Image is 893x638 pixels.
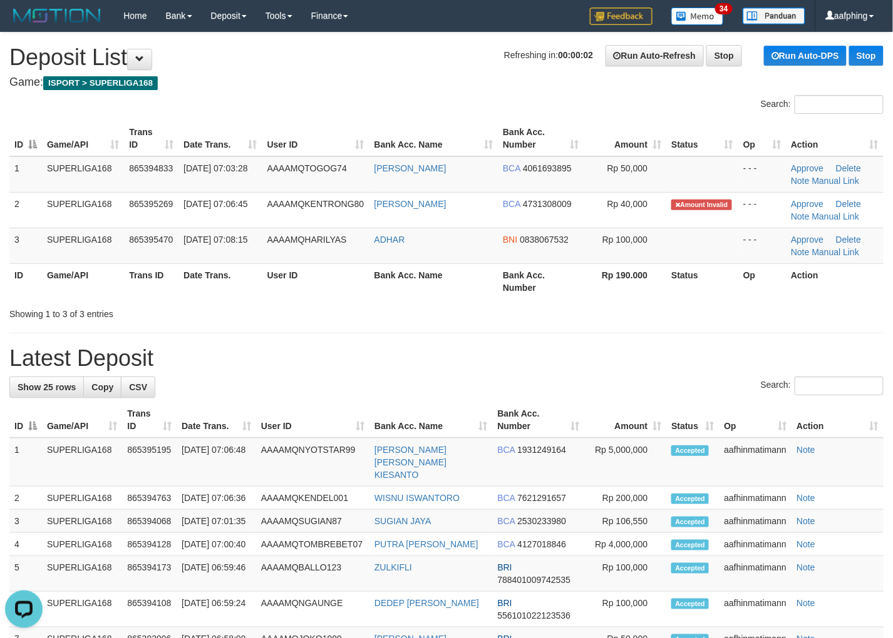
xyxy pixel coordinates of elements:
td: aafhinmatimann [719,533,792,556]
span: 34 [715,3,732,14]
td: Rp 106,550 [584,510,666,533]
a: Run Auto-DPS [764,46,847,66]
span: Copy 7621291657 to clipboard [517,493,566,503]
span: 865395470 [129,235,173,245]
span: Copy [91,382,113,392]
td: AAAAMQNYOTSTAR99 [256,438,369,487]
td: 3 [9,228,42,263]
h1: Deposit List [9,45,884,70]
td: aafhinmatimann [719,510,792,533]
span: AAAAMQKENTRONG80 [267,199,364,209]
a: Delete [836,163,861,173]
th: Date Trans. [178,263,262,299]
a: ZULKIFLI [374,562,412,572]
span: BRI [498,598,512,608]
span: AAAAMQHARILYAS [267,235,347,245]
span: 865395269 [129,199,173,209]
td: SUPERLIGA168 [42,487,122,510]
span: 865394833 [129,163,173,173]
td: aafhinmatimann [719,556,792,592]
th: Bank Acc. Number [498,263,584,299]
a: PUTRA [PERSON_NAME] [374,539,478,549]
h1: Latest Deposit [9,346,884,371]
td: 865395195 [122,438,177,487]
span: BNI [503,235,517,245]
img: panduan.png [743,8,805,24]
td: 1 [9,156,42,193]
th: User ID: activate to sort column ascending [262,121,369,156]
span: Accepted [671,540,709,550]
td: SUPERLIGA168 [42,438,122,487]
th: Op: activate to sort column ascending [719,402,792,438]
span: Accepted [671,445,709,456]
th: User ID [262,263,369,299]
a: Stop [706,45,742,66]
a: Note [797,562,815,572]
td: [DATE] 06:59:24 [177,592,256,627]
th: ID [9,263,42,299]
th: Bank Acc. Name [369,263,498,299]
th: Trans ID: activate to sort column ascending [122,402,177,438]
span: Show 25 rows [18,382,76,392]
td: 2 [9,487,42,510]
a: [PERSON_NAME] [PERSON_NAME] KIESANTO [374,445,447,480]
span: BCA [498,493,515,503]
td: [DATE] 07:06:48 [177,438,256,487]
strong: 00:00:02 [558,50,593,60]
td: [DATE] 07:01:35 [177,510,256,533]
span: [DATE] 07:03:28 [183,163,247,173]
a: Note [797,445,815,455]
a: [PERSON_NAME] [374,163,447,173]
td: 3 [9,510,42,533]
span: Copy 1931249164 to clipboard [517,445,566,455]
h4: Game: [9,76,884,89]
th: Game/API: activate to sort column ascending [42,121,124,156]
a: Approve [791,163,823,173]
a: Note [791,176,810,186]
span: Rp 40,000 [607,199,648,209]
td: AAAAMQBALLO123 [256,556,369,592]
span: ISPORT > SUPERLIGA168 [43,76,158,90]
a: Note [797,516,815,526]
th: Status: activate to sort column ascending [666,402,719,438]
span: Copy 788401009742535 to clipboard [498,575,571,585]
th: Action [786,263,884,299]
td: - - - [738,228,786,263]
a: Manual Link [812,211,860,221]
a: ADHAR [374,235,405,245]
td: Rp 100,000 [584,556,666,592]
span: Rp 50,000 [607,163,648,173]
a: DEDEP [PERSON_NAME] [374,598,479,608]
td: [DATE] 07:00:40 [177,533,256,556]
td: [DATE] 06:59:46 [177,556,256,592]
span: BCA [498,445,515,455]
td: 865394128 [122,533,177,556]
a: Note [797,493,815,503]
td: SUPERLIGA168 [42,228,124,263]
td: SUPERLIGA168 [42,156,124,193]
th: Trans ID [124,263,178,299]
th: User ID: activate to sort column ascending [256,402,369,438]
span: Accepted [671,494,709,504]
td: aafhinmatimann [719,592,792,627]
a: Manual Link [812,247,860,257]
td: Rp 200,000 [584,487,666,510]
span: BCA [498,516,515,526]
td: Rp 5,000,000 [584,438,666,487]
a: CSV [121,377,155,398]
span: AAAAMQTOGOG74 [267,163,347,173]
span: BCA [503,199,520,209]
td: aafhinmatimann [719,487,792,510]
span: [DATE] 07:06:45 [183,199,247,209]
td: SUPERLIGA168 [42,510,122,533]
span: Copy 0838067532 to clipboard [520,235,569,245]
th: Bank Acc. Name: activate to sort column ascending [369,402,492,438]
th: Game/API [42,263,124,299]
a: Delete [836,199,861,209]
a: Delete [836,235,861,245]
th: ID: activate to sort column descending [9,121,42,156]
a: Manual Link [812,176,860,186]
span: [DATE] 07:08:15 [183,235,247,245]
span: Accepted [671,517,709,527]
img: Button%20Memo.svg [671,8,724,25]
